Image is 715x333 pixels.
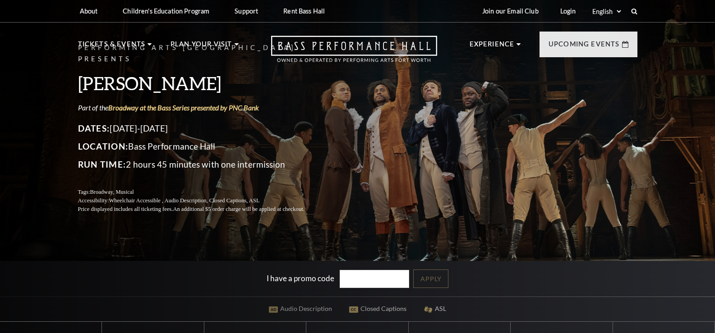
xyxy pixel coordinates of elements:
[78,159,126,169] span: Run Time:
[78,72,326,95] h3: [PERSON_NAME]
[109,197,259,204] span: Wheelchair Accessible , Audio Description, Closed Captions, ASL
[123,7,209,15] p: Children's Education Program
[90,189,134,195] span: Broadway, Musical
[470,39,515,55] p: Experience
[267,273,334,283] label: I have a promo code
[78,196,326,205] p: Accessibility:
[80,7,98,15] p: About
[78,157,326,172] p: 2 hours 45 minutes with one intermission
[590,7,623,16] select: Select:
[283,7,325,15] p: Rent Bass Hall
[78,39,146,55] p: Tickets & Events
[78,123,110,133] span: Dates:
[108,103,259,112] a: Broadway at the Bass Series presented by PNC Bank
[78,139,326,154] p: Bass Performance Hall
[549,39,620,55] p: Upcoming Events
[173,206,304,212] span: An additional $5 order charge will be applied at checkout.
[235,7,258,15] p: Support
[78,188,326,196] p: Tags:
[78,141,129,151] span: Location:
[78,103,326,113] p: Part of the
[171,39,232,55] p: Plan Your Visit
[78,205,326,214] p: Price displayed includes all ticketing fees.
[78,121,326,136] p: [DATE]-[DATE]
